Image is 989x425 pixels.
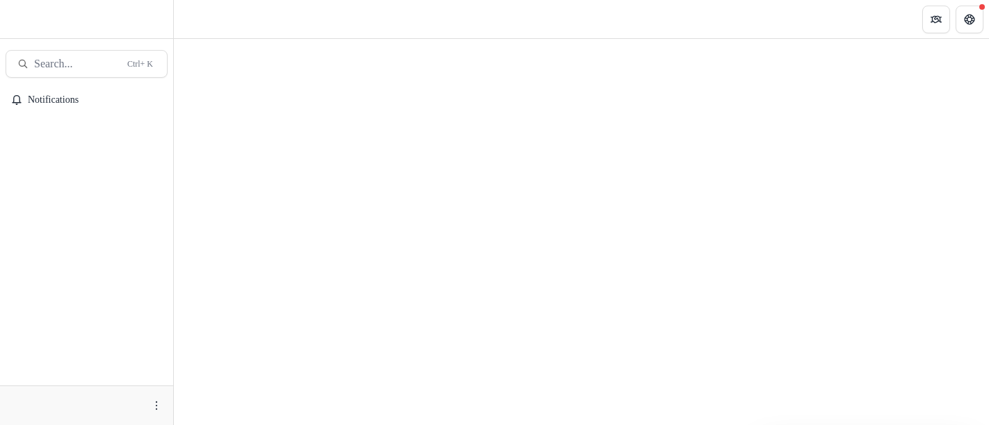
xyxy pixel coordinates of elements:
[6,89,168,111] button: Notifications
[179,9,239,29] nav: breadcrumb
[956,6,983,33] button: Get Help
[148,397,165,414] button: More
[922,6,950,33] button: Partners
[122,56,156,72] div: Ctrl + K
[34,57,116,70] span: Search...
[6,50,168,78] button: Search...
[28,94,162,106] span: Notifications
